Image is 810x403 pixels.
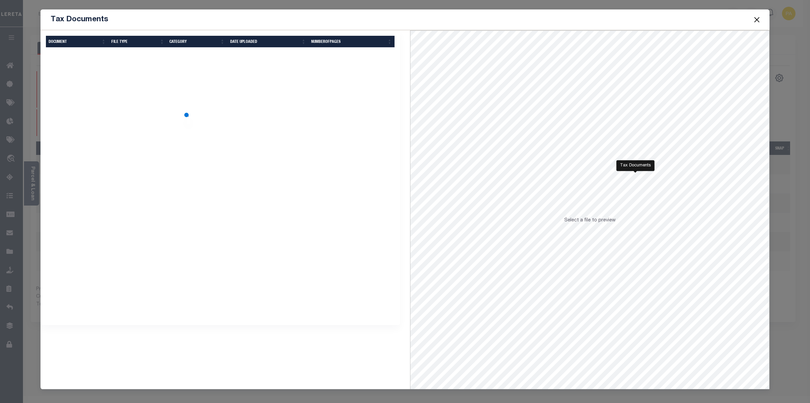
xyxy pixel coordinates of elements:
[616,160,654,171] div: Tax Documents
[227,36,308,48] th: Date Uploaded
[167,36,227,48] th: CATEGORY
[308,36,395,48] th: NumberOfPages
[109,36,167,48] th: FILE TYPE
[564,218,616,223] span: Select a file to preview
[46,36,109,48] th: DOCUMENT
